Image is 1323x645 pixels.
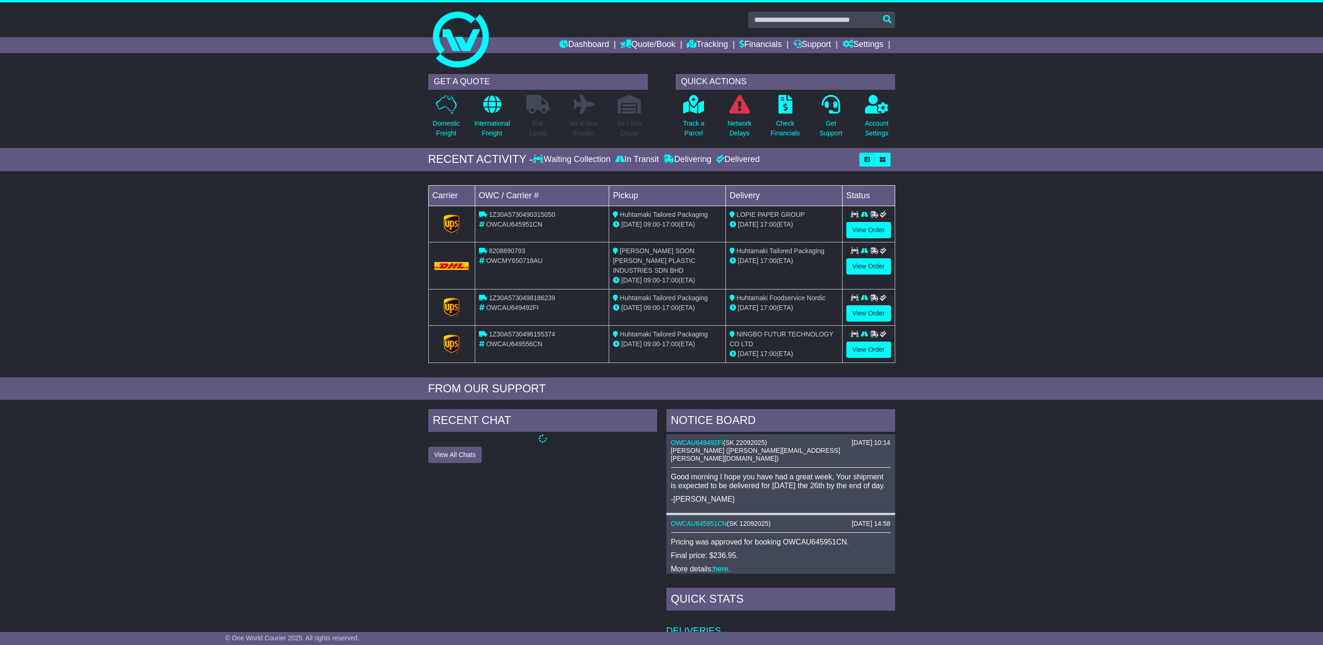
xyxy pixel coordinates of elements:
[486,340,542,348] span: OWCAU649556CN
[662,221,678,228] span: 17:00
[475,185,609,206] td: OWC / Carrier #
[819,94,843,143] a: GetSupport
[671,472,891,490] p: Good morning I hope you have had a great week, Your shipment is expected to be delivered for [DAT...
[613,339,722,349] div: - (ETA)
[621,221,642,228] span: [DATE]
[730,220,838,229] div: (ETA)
[613,155,661,165] div: In Transit
[713,565,728,573] a: here
[474,119,510,138] p: International Freight
[737,211,805,218] span: LOPIE PAPER GROUP
[644,340,660,348] span: 09:00
[671,447,840,462] span: [PERSON_NAME] ([PERSON_NAME][EMAIL_ADDRESS][PERSON_NAME][DOMAIN_NAME])
[846,258,891,275] a: View Order
[474,94,511,143] a: InternationalFreight
[771,119,800,138] p: Check Financials
[739,37,782,53] a: Financials
[570,119,598,138] p: Air & Sea Freight
[770,94,800,143] a: CheckFinancials
[559,37,609,53] a: Dashboard
[428,447,482,463] button: View All Chats
[644,221,660,228] span: 09:00
[676,74,895,90] div: QUICK ACTIONS
[819,119,842,138] p: Get Support
[609,185,726,206] td: Pickup
[620,294,708,302] span: Huhtamaki Tailored Packaging
[687,37,728,53] a: Tracking
[486,257,542,264] span: OWCMY650718AU
[846,305,891,322] a: View Order
[760,257,777,264] span: 17:00
[793,37,831,53] a: Support
[666,588,895,613] div: Quick Stats
[730,330,833,348] span: NINGBO FUTUR TECHNOLOGY CO LTD
[613,303,722,313] div: - (ETA)
[760,350,777,357] span: 17:00
[644,304,660,311] span: 09:00
[842,185,895,206] td: Status
[738,221,758,228] span: [DATE]
[428,185,475,206] td: Carrier
[533,155,612,165] div: Waiting Collection
[864,94,889,143] a: AccountSettings
[730,349,838,359] div: (ETA)
[851,439,890,447] div: [DATE] 10:14
[428,409,657,434] div: RECENT CHAT
[486,304,539,311] span: OWCAU649492FI
[620,211,708,218] span: Huhtamaki Tailored Packaging
[428,153,533,166] div: RECENT ACTIVITY -
[671,439,724,446] a: OWCAU649492FI
[760,221,777,228] span: 17:00
[225,634,359,642] span: © One World Courier 2025. All rights reserved.
[737,294,825,302] span: Huhtamaki Foodservice Nordic
[683,119,705,138] p: Track a Parcel
[662,276,678,284] span: 17:00
[621,340,642,348] span: [DATE]
[671,564,891,573] p: More details: .
[865,119,889,138] p: Account Settings
[661,155,714,165] div: Delivering
[730,256,838,266] div: (ETA)
[671,520,727,527] a: OWCAU645951CN
[444,335,459,353] img: GetCarrierServiceLogo
[662,340,678,348] span: 17:00
[671,520,891,528] div: ( )
[434,262,469,269] img: DHL.png
[444,298,459,316] img: GetCarrierServiceLogo
[432,119,459,138] p: Domestic Freight
[489,294,555,302] span: 1Z30A5730498186239
[727,119,751,138] p: Network Delays
[489,330,555,338] span: 1Z30A5730496155374
[737,247,824,255] span: Huhtamaki Tailored Packaging
[620,330,708,338] span: Huhtamaki Tailored Packaging
[851,520,890,528] div: [DATE] 14:58
[662,304,678,311] span: 17:00
[432,94,460,143] a: DomesticFreight
[738,304,758,311] span: [DATE]
[843,37,884,53] a: Settings
[727,94,751,143] a: NetworkDelays
[671,495,891,504] p: -[PERSON_NAME]
[444,215,459,233] img: GetCarrierServiceLogo
[730,303,838,313] div: (ETA)
[671,537,891,546] p: Pricing was approved for booking OWCAU645951CN.
[486,221,542,228] span: OWCAU645951CN
[846,222,891,238] a: View Order
[489,211,555,218] span: 1Z30A5730490315050
[526,119,550,138] p: Full Loads
[666,613,895,637] td: Deliveries
[729,520,769,527] span: SK 12092025
[671,551,891,560] p: Final price: $236.95.
[714,155,760,165] div: Delivered
[738,257,758,264] span: [DATE]
[617,119,642,138] p: Air / Sea Depot
[683,94,705,143] a: Track aParcel
[671,439,891,447] div: ( )
[644,276,660,284] span: 09:00
[666,409,895,434] div: NOTICE BOARD
[621,276,642,284] span: [DATE]
[428,382,895,396] div: FROM OUR SUPPORT
[738,350,758,357] span: [DATE]
[725,185,842,206] td: Delivery
[620,37,675,53] a: Quote/Book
